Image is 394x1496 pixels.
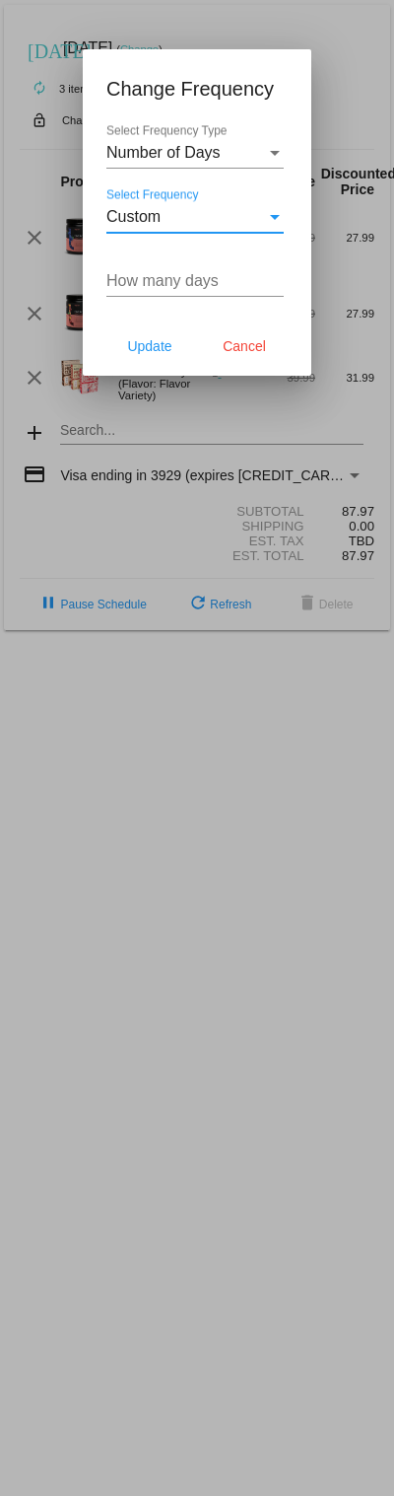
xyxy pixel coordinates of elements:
[106,208,161,225] span: Custom
[201,328,288,364] button: Cancel
[106,328,193,364] button: Update
[106,144,284,162] mat-select: Select Frequency Type
[127,338,171,354] span: Update
[106,272,284,290] input: How many days
[106,73,288,105] h1: Change Frequency
[106,208,284,226] mat-select: Select Frequency
[106,144,221,161] span: Number of Days
[223,338,266,354] span: Cancel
